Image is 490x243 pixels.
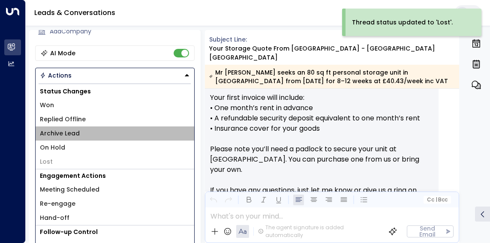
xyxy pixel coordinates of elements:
[40,199,75,208] span: Re-engage
[40,185,99,194] span: Meeting Scheduled
[40,101,54,110] span: Won
[258,224,382,239] div: The agent signature is added automatically
[35,68,195,83] button: Actions
[435,197,437,203] span: |
[36,225,194,239] h1: Follow-up Control
[40,129,80,138] span: Archive Lead
[208,195,219,205] button: Undo
[209,44,460,62] div: Your storage quote from [GEOGRAPHIC_DATA] - [GEOGRAPHIC_DATA] [GEOGRAPHIC_DATA]
[50,49,75,57] div: AI Mode
[209,68,454,85] div: Mr [PERSON_NAME] seeks an 80 sq ft personal storage unit in [GEOGRAPHIC_DATA] from [DATE] for 8–1...
[50,27,195,36] div: AddCompany
[40,143,65,152] span: On Hold
[36,169,194,183] h1: Engagement Actions
[34,8,115,18] a: Leads & Conversations
[427,197,448,203] span: Cc Bcc
[223,195,234,205] button: Redo
[40,115,86,124] span: Replied Offline
[35,68,195,83] div: Button group with a nested menu
[36,85,194,98] h1: Status Changes
[40,213,69,222] span: Hand-off
[40,157,53,166] span: Lost
[352,18,453,27] div: Thread status updated to 'Lost'.
[209,35,247,44] span: Subject Line:
[40,72,72,79] div: Actions
[424,196,451,204] button: Cc|Bcc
